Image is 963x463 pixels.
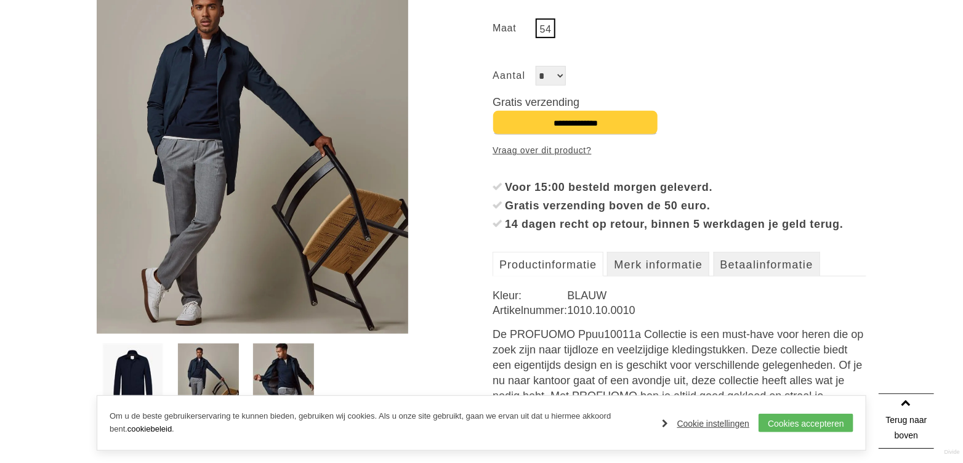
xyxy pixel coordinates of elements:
[493,215,866,233] li: 14 dagen recht op retour, binnen 5 werkdagen je geld terug.
[493,327,866,419] div: De PROFUOMO Ppuu10011a Collectie is een must-have voor heren die op zoek zijn naar tijdloze en ve...
[663,414,750,433] a: Cookie instellingen
[607,252,709,276] a: Merk informatie
[110,410,650,436] p: Om u de beste gebruikerservaring te kunnen bieden, gebruiken wij cookies. Als u onze site gebruik...
[253,344,314,416] img: profuomo-ppuu10011a-collectie
[505,196,866,215] div: Gratis verzending boven de 50 euro.
[879,393,934,449] a: Terug naar boven
[493,96,579,108] span: Gratis verzending
[493,18,866,41] ul: Maat
[568,303,866,318] dd: 1010.10.0010
[493,303,567,318] dt: Artikelnummer:
[493,252,603,276] a: Productinformatie
[493,141,591,159] a: Vraag over dit product?
[178,344,239,416] img: profuomo-ppuu10011a-collectie
[103,344,164,416] img: profuomo-ppuu10011a-collectie
[127,424,172,433] a: cookiebeleid
[945,445,960,460] a: Divide
[536,18,555,38] a: 54
[568,288,866,303] dd: BLAUW
[759,414,853,432] a: Cookies accepteren
[493,288,567,303] dt: Kleur:
[493,66,536,86] label: Aantal
[714,252,820,276] a: Betaalinformatie
[505,178,866,196] div: Voor 15:00 besteld morgen geleverd.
